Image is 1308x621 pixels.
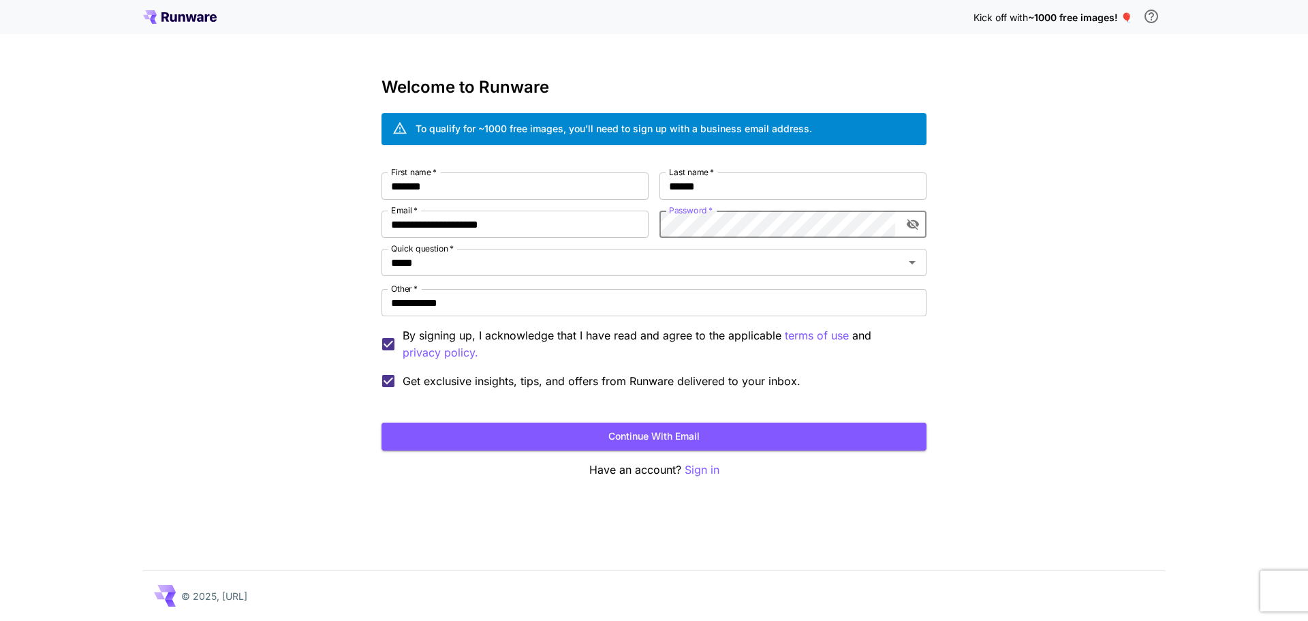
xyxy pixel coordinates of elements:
button: Open [903,253,922,272]
span: ~1000 free images! 🎈 [1028,12,1132,23]
p: privacy policy. [403,344,478,361]
button: By signing up, I acknowledge that I have read and agree to the applicable and privacy policy. [785,327,849,344]
p: By signing up, I acknowledge that I have read and agree to the applicable and [403,327,916,361]
label: Email [391,205,418,216]
label: Other [391,283,418,294]
button: Sign in [685,461,719,479]
p: © 2025, [URL] [181,589,247,603]
span: Kick off with [974,12,1028,23]
button: toggle password visibility [901,212,925,237]
label: Password [669,205,713,216]
label: Last name [669,166,714,178]
p: terms of use [785,327,849,344]
button: Continue with email [381,423,926,451]
span: Get exclusive insights, tips, and offers from Runware delivered to your inbox. [403,373,800,389]
button: In order to qualify for free credit, you need to sign up with a business email address and click ... [1138,3,1165,30]
h3: Welcome to Runware [381,78,926,97]
label: Quick question [391,243,454,254]
label: First name [391,166,437,178]
div: To qualify for ~1000 free images, you’ll need to sign up with a business email address. [416,121,812,136]
p: Have an account? [381,461,926,479]
button: By signing up, I acknowledge that I have read and agree to the applicable terms of use and [403,344,478,361]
